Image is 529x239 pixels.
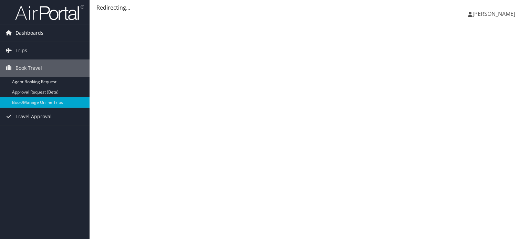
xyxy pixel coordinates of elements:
[15,4,84,21] img: airportal-logo.png
[96,3,522,12] div: Redirecting...
[15,42,27,59] span: Trips
[473,10,515,18] span: [PERSON_NAME]
[468,3,522,24] a: [PERSON_NAME]
[15,59,42,77] span: Book Travel
[15,108,52,125] span: Travel Approval
[15,24,43,42] span: Dashboards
